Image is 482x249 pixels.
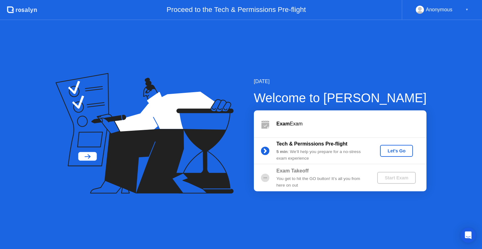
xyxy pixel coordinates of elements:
[276,120,426,128] div: Exam
[380,175,413,180] div: Start Exam
[377,172,416,184] button: Start Exam
[276,121,290,126] b: Exam
[461,228,476,243] div: Open Intercom Messenger
[465,6,469,14] div: ▼
[426,6,453,14] div: Anonymous
[254,78,427,85] div: [DATE]
[380,145,413,157] button: Let's Go
[254,88,427,107] div: Welcome to [PERSON_NAME]
[276,168,309,173] b: Exam Takeoff
[276,149,288,154] b: 5 min
[383,148,410,153] div: Let's Go
[276,141,347,146] b: Tech & Permissions Pre-flight
[276,149,367,162] div: : We’ll help you prepare for a no-stress exam experience
[276,176,367,188] div: You get to hit the GO button! It’s all you from here on out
